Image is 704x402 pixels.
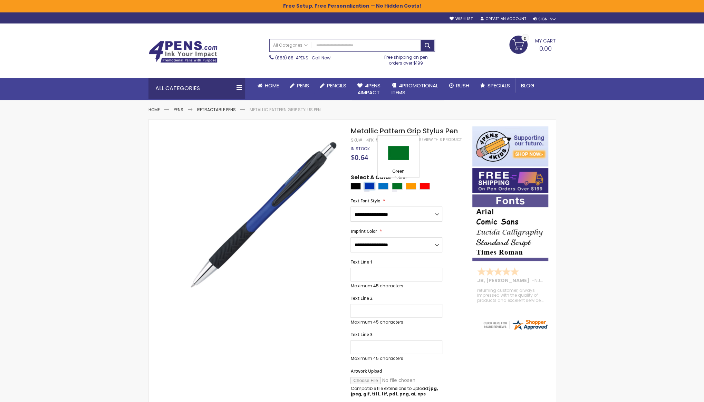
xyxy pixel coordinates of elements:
[364,183,375,190] div: Blue
[379,169,417,175] div: Green
[532,277,592,284] span: - ,
[352,78,386,100] a: 4Pens4impact
[521,82,534,89] span: Blog
[148,107,160,113] a: Home
[350,198,380,204] span: Text Font Style
[350,228,377,234] span: Imprint Color
[472,168,548,193] img: Free shipping on orders over $199
[350,146,369,152] span: In stock
[350,283,442,289] p: Maximum 45 characters
[148,41,218,63] img: 4Pens Custom Pens and Promotional Products
[406,183,416,190] div: Orange
[327,82,346,89] span: Pencils
[488,82,510,89] span: Specials
[377,52,435,66] div: Free shipping on pen orders over $199
[350,259,372,265] span: Text Line 1
[275,55,331,61] span: - Call Now!
[533,17,556,22] div: Sign In
[297,82,309,89] span: Pens
[539,44,552,53] span: 0.00
[389,137,461,142] a: Be the first to review this product
[391,175,406,181] span: Blue
[472,126,548,166] img: 4pens 4 kids
[357,82,380,96] span: 4Pens 4impact
[270,39,311,51] a: All Categories
[647,383,704,402] iframe: Reseñas de Clientes en Google
[524,35,527,42] span: 0
[252,78,285,93] a: Home
[350,295,372,301] span: Text Line 2
[509,36,556,53] a: 0.00 0
[480,16,526,21] a: Create an Account
[392,183,402,190] div: Green
[350,386,442,397] p: Compatible file extensions to upload:
[482,326,549,332] a: 4pens.com certificate URL
[197,107,236,113] a: Retractable Pens
[273,42,308,48] span: All Categories
[250,107,321,113] li: Metallic Pattern Grip Stylus Pen
[350,146,369,152] div: Availability
[386,78,444,100] a: 4PROMOTIONALITEMS
[350,319,442,325] p: Maximum 45 characters
[350,368,382,374] span: Artwork Upload
[350,356,442,361] p: Maximum 45 characters
[350,137,363,143] strong: SKU
[350,332,372,337] span: Text Line 3
[350,385,437,397] strong: jpg, jpeg, gif, tiff, tif, pdf, png, ai, eps
[285,78,315,93] a: Pens
[515,78,540,93] a: Blog
[265,82,279,89] span: Home
[482,318,549,331] img: 4pens.com widget logo
[315,78,352,93] a: Pencils
[475,78,515,93] a: Specials
[174,107,183,113] a: Pens
[419,183,430,190] div: Red
[148,78,245,99] div: All Categories
[449,16,472,21] a: Wishlist
[275,55,308,61] a: (888) 88-4PENS
[392,82,438,96] span: 4PROMOTIONAL ITEMS
[350,126,457,136] span: Metallic Pattern Grip Stylus Pen
[472,194,548,261] img: font-personalization-examples
[350,183,361,190] div: Black
[350,174,391,183] span: Select A Color
[444,78,475,93] a: Rush
[184,136,341,294] img: metallic-pattern-grip-stylus-pen-blue_1_1.jpg
[456,82,469,89] span: Rush
[350,153,368,162] span: $0.64
[378,183,388,190] div: Blue Light
[477,288,544,303] div: returning customer, always impressed with the quality of products and excelent service, will retu...
[366,137,389,143] div: 4PK-55782
[534,277,543,284] span: NJ
[477,277,532,284] span: JB, [PERSON_NAME]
